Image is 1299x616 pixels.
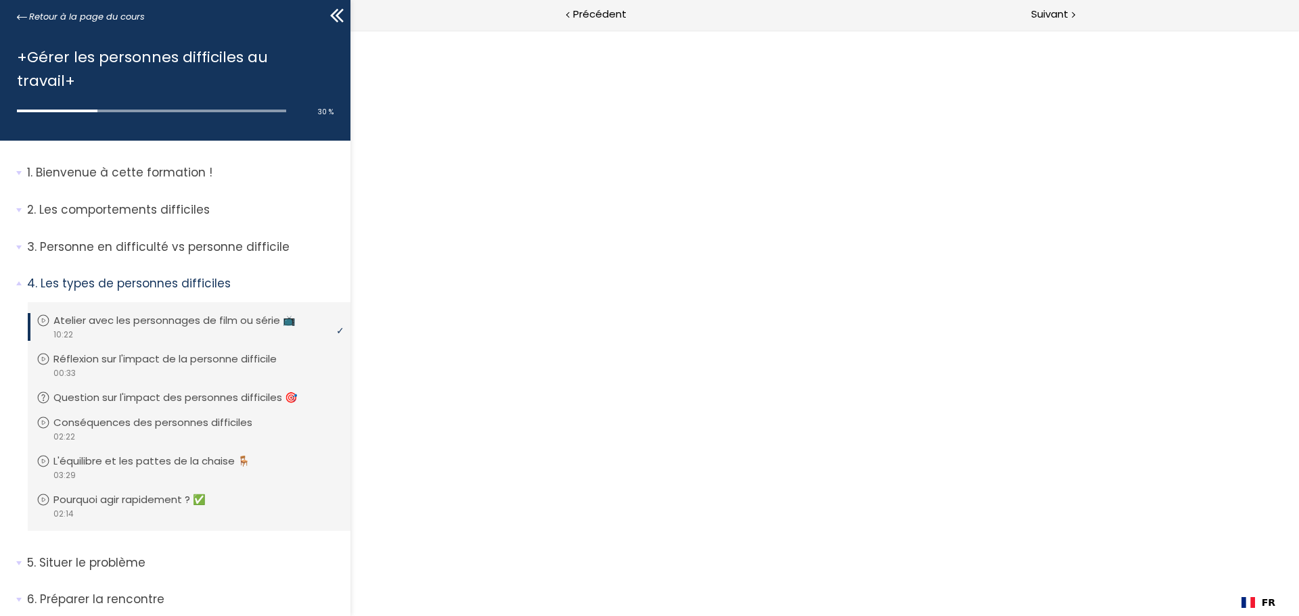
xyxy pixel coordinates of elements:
span: 3. [27,239,37,256]
span: Précédent [573,6,626,23]
p: Les types de personnes difficiles [27,275,340,292]
div: Language selected: Français [1231,589,1285,616]
p: Bienvenue à cette formation ! [27,164,340,181]
a: Retour à la page du cours [17,9,145,24]
span: 1. [27,164,32,181]
h1: +Gérer les personnes difficiles au travail+ [17,45,327,93]
img: Français flag [1241,597,1255,608]
p: Réflexion sur l'impact de la personne difficile [53,352,297,366]
span: 10:22 [53,329,73,341]
span: 2. [27,202,36,218]
p: Atelier avec les personnages de film ou série 📺 [53,313,316,328]
span: 6. [27,591,37,608]
span: 5. [27,554,36,571]
span: 30 % [318,107,334,117]
p: Situer le problème [27,554,340,571]
p: Préparer la rencontre [27,591,340,608]
a: FR [1241,597,1275,608]
div: Language Switcher [1231,589,1285,616]
p: Les comportements difficiles [27,202,340,218]
span: Retour à la page du cours [29,9,145,24]
span: 4. [27,275,37,292]
span: 00:33 [53,367,76,379]
span: Suivant [1031,6,1068,23]
p: Personne en difficulté vs personne difficile [27,239,340,256]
